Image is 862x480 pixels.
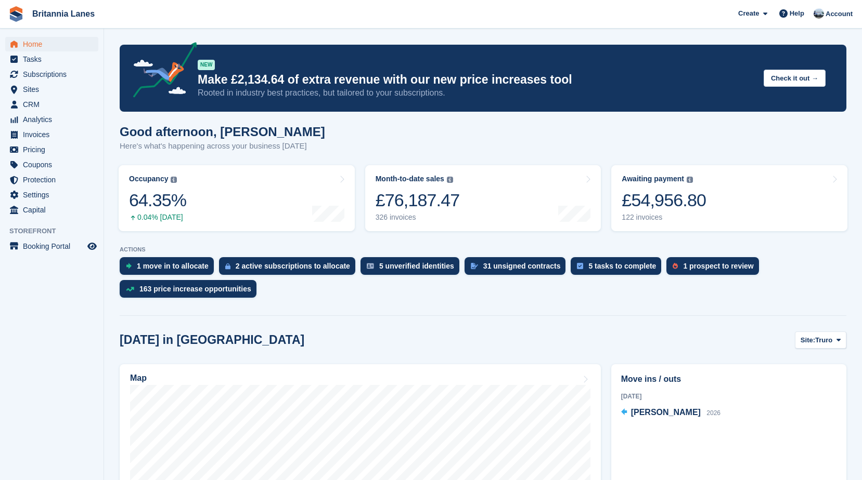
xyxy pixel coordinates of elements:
span: Subscriptions [23,67,85,82]
a: 1 move in to allocate [120,257,219,280]
span: Analytics [23,112,85,127]
a: menu [5,37,98,51]
p: Here's what's happening across your business [DATE] [120,140,325,152]
div: NEW [198,60,215,70]
img: icon-info-grey-7440780725fd019a000dd9b08b2336e03edf1995a4989e88bcd33f0948082b44.svg [171,177,177,183]
img: stora-icon-8386f47178a22dfd0bd8f6a31ec36ba5ce8667c1dd55bd0f319d3a0aa187defe.svg [8,6,24,22]
p: Make £2,134.64 of extra revenue with our new price increases tool [198,72,755,87]
span: Site: [801,335,815,345]
div: 31 unsigned contracts [483,262,561,270]
span: Help [790,8,804,19]
a: Occupancy 64.35% 0.04% [DATE] [119,165,355,231]
div: 5 tasks to complete [588,262,656,270]
span: Tasks [23,52,85,66]
div: 122 invoices [622,213,706,222]
h1: Good afternoon, [PERSON_NAME] [120,125,325,139]
span: Coupons [23,157,85,172]
a: menu [5,142,98,157]
div: £76,187.47 [376,190,460,211]
a: menu [5,157,98,172]
a: 2 active subscriptions to allocate [219,257,361,280]
div: Month-to-date sales [376,175,444,183]
div: Awaiting payment [622,175,684,183]
span: Capital [23,203,85,217]
a: menu [5,67,98,82]
span: 2026 [706,409,721,417]
img: price-adjustments-announcement-icon-8257ccfd72463d97f412b2fc003d46551f7dbcb40ab6d574587a9cd5c0d94... [124,42,197,101]
img: John Millership [814,8,824,19]
a: Awaiting payment £54,956.80 122 invoices [611,165,847,231]
a: 1 prospect to review [666,257,764,280]
span: Protection [23,172,85,187]
h2: [DATE] in [GEOGRAPHIC_DATA] [120,333,304,347]
span: Account [826,9,853,19]
a: menu [5,203,98,217]
span: Invoices [23,127,85,142]
span: Create [738,8,759,19]
span: [PERSON_NAME] [631,408,701,417]
img: contract_signature_icon-13c848040528278c33f63329250d36e43548de30e8caae1d1a13099fd9432cc5.svg [471,263,478,269]
div: Occupancy [129,175,168,183]
div: 0.04% [DATE] [129,213,186,222]
h2: Move ins / outs [621,373,837,385]
span: Home [23,37,85,51]
div: 2 active subscriptions to allocate [236,262,350,270]
div: £54,956.80 [622,190,706,211]
div: [DATE] [621,392,837,401]
img: verify_identity-adf6edd0f0f0b5bbfe63781bf79b02c33cf7c696d77639b501bdc392416b5a36.svg [367,263,374,269]
p: Rooted in industry best practices, but tailored to your subscriptions. [198,87,755,99]
div: 5 unverified identities [379,262,454,270]
a: menu [5,97,98,112]
a: menu [5,112,98,127]
div: 1 move in to allocate [137,262,209,270]
span: Truro [815,335,832,345]
div: 326 invoices [376,213,460,222]
a: menu [5,52,98,66]
a: 5 unverified identities [361,257,465,280]
a: Preview store [86,240,98,252]
a: Britannia Lanes [28,5,99,22]
a: menu [5,239,98,254]
p: ACTIONS [120,246,846,253]
a: menu [5,172,98,187]
span: CRM [23,97,85,112]
img: active_subscription_to_allocate_icon-d502201f5373d7db506a760aba3b589e785aa758c864c3986d89f69b8ff3... [225,263,230,270]
img: price_increase_opportunities-93ffe204e8149a01c8c9dc8f82e8f89637d9d84a8eef4429ea346261dce0b2c0.svg [126,287,134,291]
a: 31 unsigned contracts [465,257,571,280]
span: Sites [23,82,85,97]
a: [PERSON_NAME] 2026 [621,406,721,420]
div: 163 price increase opportunities [139,285,251,293]
a: Month-to-date sales £76,187.47 326 invoices [365,165,601,231]
a: menu [5,82,98,97]
span: Settings [23,188,85,202]
a: 163 price increase opportunities [120,280,262,303]
a: 5 tasks to complete [571,257,666,280]
span: Pricing [23,142,85,157]
h2: Map [130,374,147,383]
div: 64.35% [129,190,186,211]
a: menu [5,188,98,202]
div: 1 prospect to review [683,262,753,270]
span: Booking Portal [23,239,85,254]
img: icon-info-grey-7440780725fd019a000dd9b08b2336e03edf1995a4989e88bcd33f0948082b44.svg [687,177,693,183]
a: menu [5,127,98,142]
img: task-75834270c22a3079a89374b754ae025e5fb1db73e45f91037f5363f120a921f8.svg [577,263,583,269]
img: move_ins_to_allocate_icon-fdf77a2bb77ea45bf5b3d319d69a93e2d87916cf1d5bf7949dd705db3b84f3ca.svg [126,263,132,269]
img: prospect-51fa495bee0391a8d652442698ab0144808aea92771e9ea1ae160a38d050c398.svg [673,263,678,269]
img: icon-info-grey-7440780725fd019a000dd9b08b2336e03edf1995a4989e88bcd33f0948082b44.svg [447,177,453,183]
span: Storefront [9,226,104,236]
button: Site: Truro [795,331,846,349]
button: Check it out → [764,70,826,87]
